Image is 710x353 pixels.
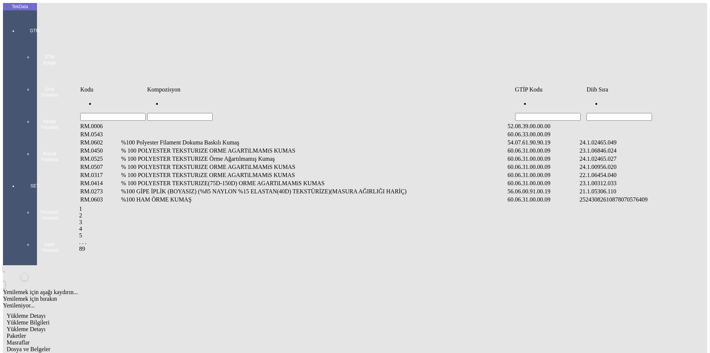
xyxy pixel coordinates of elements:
[79,85,696,252] div: Veri Tablosu
[515,86,585,93] div: GTİP Kodu
[3,289,596,296] div: Yenilemek için aşağı kaydırın...
[515,86,586,93] td: Sütun GTİP Kodu
[586,86,695,93] div: Diib Sıra
[80,86,146,93] td: Sütun Kodu
[80,147,120,154] td: RM.0450
[80,155,120,163] td: RM.0525
[507,155,579,163] td: 60.06.31.00.00.09
[7,333,26,339] span: Paketler
[79,239,696,246] div: . . .
[80,139,120,146] td: RM.0602
[147,86,514,93] div: Kompozisyon
[38,151,61,163] span: İhracat Yönetimi
[121,188,506,195] td: %100 GİPE İPLİK (BOYASIZ) (%85 NAYLON %15 ELASTAN(40D) TEKSTÜRİZE)(MASURA AĞIRLIĞI HARİÇ)
[579,180,691,187] td: 23.1.00312.033
[79,219,696,226] div: Page 3
[3,302,596,309] div: Yenileniyor...
[579,188,691,195] td: 21.1.05306.110
[7,346,50,352] span: Dosya ve Belgeler
[579,147,691,154] td: 23.1.06846.024
[79,206,696,212] div: Page 1
[121,196,506,203] td: %100 HAM ÖRME KUMAŞ
[507,131,579,138] td: 60.06.33.00.00.09
[79,212,696,219] div: Page 2
[515,94,586,121] td: Hücreyi Filtrele
[147,113,213,121] input: Hücreyi Filtrele
[38,242,61,253] span: Sabit Yönetimi
[507,171,579,179] td: 60.06.31.00.00.09
[79,246,696,252] div: Page 89
[121,163,506,171] td: % 100 POLYESTER TEKSTURIZE ORME AGARTiLMAMiS KUMAS
[507,196,579,203] td: 60.06.31.00.00.09
[507,139,579,146] td: 54.07.61.90.90.19
[7,319,50,326] span: Yükleme Bilgileri
[586,94,695,121] td: Hücreyi Filtrele
[507,123,579,130] td: 52.08.39.00.00.00
[507,188,579,195] td: 56.06.00.91.00.19
[38,119,61,130] span: Hesap Yönetimi
[80,86,146,93] div: Kodu
[579,196,691,203] td: 25243082610878070576409
[80,123,120,130] td: RM.0006
[24,183,46,189] span: SET
[147,94,514,121] td: Hücreyi Filtrele
[38,54,61,66] span: GTM Kokpit
[80,188,120,195] td: RM.0273
[38,86,61,98] span: Ürün Yönetimi
[80,180,120,187] td: RM.0414
[3,296,596,302] div: Yenilemek için bırakın
[80,113,146,121] input: Hücreyi Filtrele
[3,4,37,10] div: TekData
[121,155,506,163] td: % 100 POLYESTER TEKSTURIZE Örme Ağartılmamış Kumaş
[121,139,506,146] td: %100 Polyester Filament Dokuma Baskılı Kumaş
[7,339,30,346] span: Masraflar
[80,196,120,203] td: RM.0603
[579,139,691,146] td: 24.1.02465.049
[80,131,120,138] td: RM.0543
[507,180,579,187] td: 60.06.31.00.00.09
[24,28,46,34] span: GTM
[79,226,696,232] div: Page 4
[579,155,691,163] td: 24.1.02465.027
[7,313,45,319] span: Yükleme Detayı
[121,180,506,187] td: % 100 POLYESTER TEKSTURIZE(75D-150D) ORME AGARTiLMAMiS KUMAS
[147,86,514,93] td: Sütun Kompozisyon
[586,86,695,93] td: Sütun Diib Sıra
[79,232,696,239] div: Page 5
[80,94,146,121] td: Hücreyi Filtrele
[586,113,652,121] input: Hücreyi Filtrele
[121,147,506,154] td: % 100 POLYESTER TEKSTURIZE ORME AGARTiLMAMiS KUMAS
[38,209,61,221] span: Personel Yönetimi
[507,163,579,171] td: 60.06.31.00.00.09
[579,163,691,171] td: 24.1.00956.020
[515,113,581,121] input: Hücreyi Filtrele
[80,171,120,179] td: RM.0317
[579,171,691,179] td: 22.1.06454.040
[507,147,579,154] td: 60.06.31.00.00.09
[121,171,506,179] td: % 100 POLYESTER TEKSTURiZE ORME AGARTiLMAMiS KUMAS
[7,326,45,332] span: Yükleme Detayı
[80,163,120,171] td: RM.0507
